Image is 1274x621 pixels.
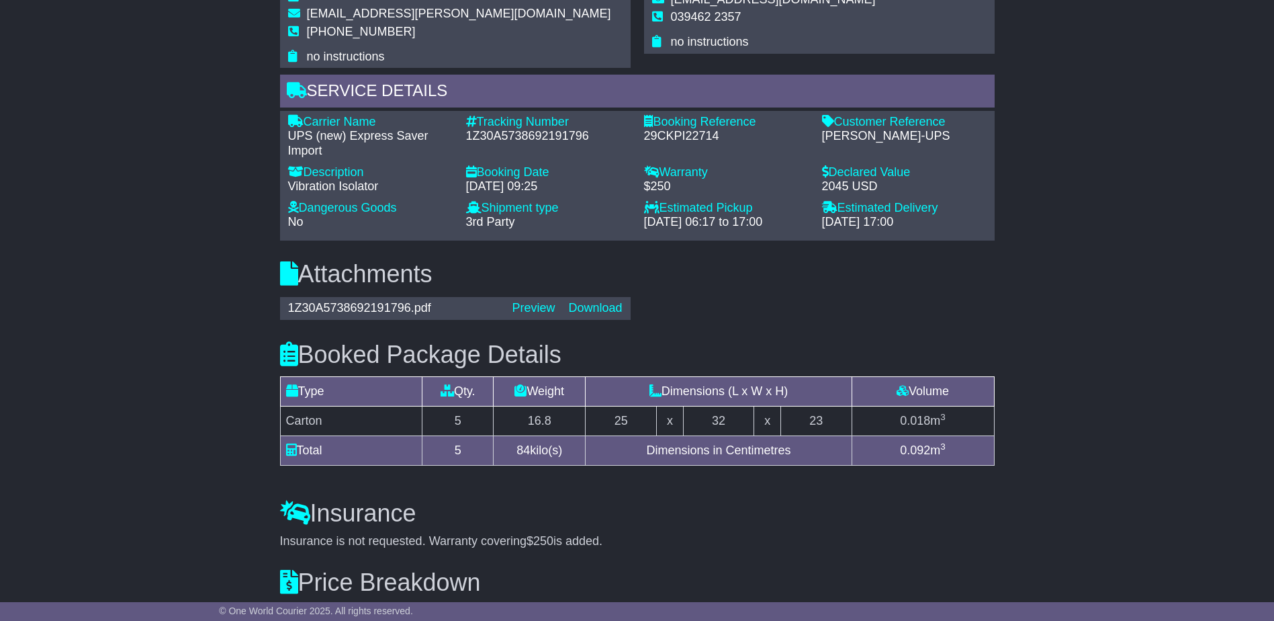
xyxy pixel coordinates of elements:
td: x [754,406,780,436]
span: $250 [527,534,553,548]
td: m [852,436,994,465]
span: [EMAIL_ADDRESS][PERSON_NAME][DOMAIN_NAME] [307,7,611,20]
span: 0.092 [900,444,930,457]
span: No [288,215,304,229]
span: no instructions [307,50,385,63]
td: Dimensions (L x W x H) [586,376,852,406]
div: Dangerous Goods [288,201,453,216]
div: [DATE] 06:17 to 17:00 [644,215,809,230]
div: Tracking Number [466,115,631,130]
td: Carton [280,406,422,436]
a: Download [568,301,622,315]
div: Booking Date [466,165,631,180]
div: [PERSON_NAME]-UPS [822,129,987,144]
td: 16.8 [494,406,586,436]
h3: Booked Package Details [280,341,995,368]
a: Preview [512,301,555,315]
td: m [852,406,994,436]
td: Weight [494,376,586,406]
div: Estimated Delivery [822,201,987,216]
div: Customer Reference [822,115,987,130]
div: 1Z30A5738692191796 [466,129,631,144]
div: Shipment type [466,201,631,216]
div: Booking Reference [644,115,809,130]
span: 039462 2357 [671,10,741,24]
td: 32 [683,406,754,436]
span: no instructions [671,35,749,48]
div: [DATE] 09:25 [466,179,631,194]
div: Vibration Isolator [288,179,453,194]
td: 5 [422,436,494,465]
td: Total [280,436,422,465]
td: Type [280,376,422,406]
td: kilo(s) [494,436,586,465]
span: © One World Courier 2025. All rights reserved. [219,606,413,616]
sup: 3 [940,442,946,452]
div: Service Details [280,75,995,111]
div: Declared Value [822,165,987,180]
h3: Insurance [280,500,995,527]
div: UPS (new) Express Saver Import [288,129,453,158]
td: 25 [586,406,657,436]
div: 29CKPI22714 [644,129,809,144]
h3: Price Breakdown [280,569,995,596]
div: [DATE] 17:00 [822,215,987,230]
div: Estimated Pickup [644,201,809,216]
td: 23 [780,406,852,436]
sup: 3 [940,412,946,422]
div: 1Z30A5738692191796.pdf [281,301,506,316]
span: 84 [516,444,530,457]
div: $250 [644,179,809,194]
td: 5 [422,406,494,436]
div: Carrier Name [288,115,453,130]
span: 0.018 [900,414,930,427]
td: Volume [852,376,994,406]
td: Qty. [422,376,494,406]
td: x [657,406,683,436]
div: Description [288,165,453,180]
span: 3rd Party [466,215,515,229]
div: Warranty [644,165,809,180]
div: 2045 USD [822,179,987,194]
div: Insurance is not requested. Warranty covering is added. [280,534,995,549]
td: Dimensions in Centimetres [586,436,852,465]
h3: Attachments [280,261,995,288]
span: [PHONE_NUMBER] [307,25,416,38]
